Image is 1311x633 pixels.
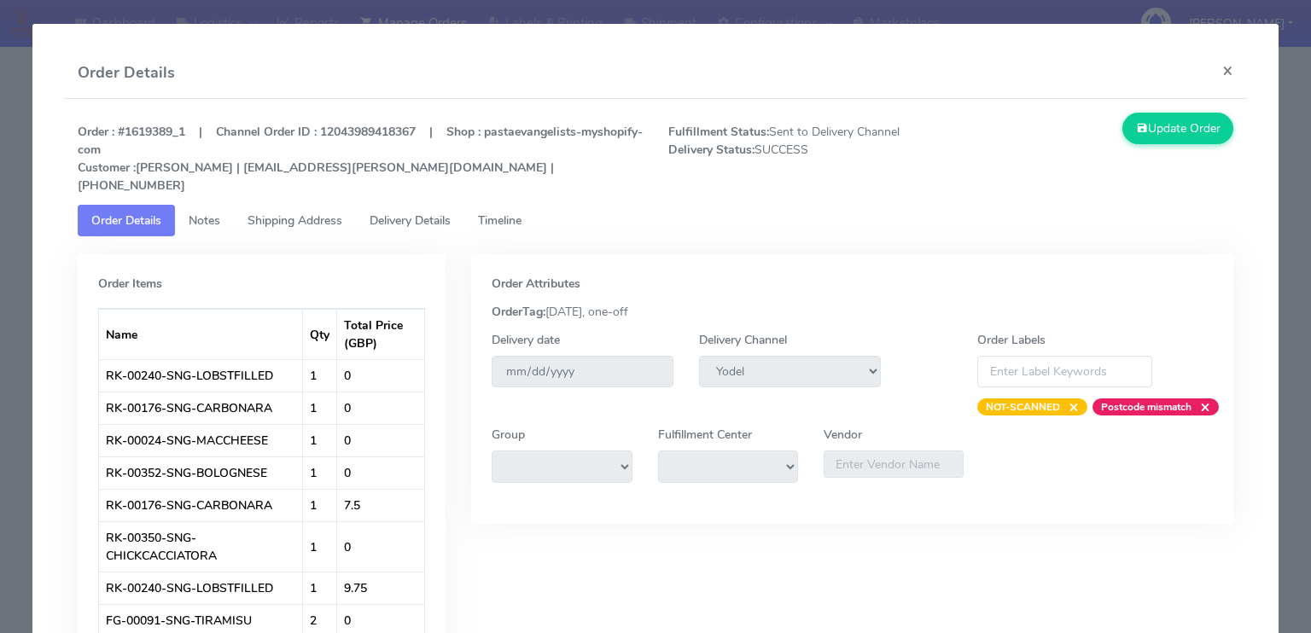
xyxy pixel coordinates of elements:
td: 0 [337,359,424,392]
td: 1 [303,489,337,521]
span: Notes [189,212,220,229]
td: 1 [303,456,337,489]
th: Qty [303,309,337,359]
th: Total Price (GBP) [337,309,424,359]
td: RK-00176-SNG-CARBONARA [99,392,303,424]
strong: Delivery Status: [668,142,755,158]
strong: Order Items [98,276,162,292]
td: 1 [303,424,337,456]
span: Shipping Address [248,212,342,229]
h4: Order Details [78,61,175,84]
label: Delivery date [492,331,560,349]
td: 0 [337,456,424,489]
strong: OrderTag: [492,304,545,320]
td: 7.5 [337,489,424,521]
td: 0 [337,424,424,456]
td: RK-00240-SNG-LOBSTFILLED [99,359,303,392]
strong: Postcode mismatch [1101,400,1192,414]
td: RK-00176-SNG-CARBONARA [99,489,303,521]
span: Delivery Details [370,212,451,229]
td: 1 [303,521,337,572]
strong: NOT-SCANNED [986,400,1060,414]
td: 1 [303,392,337,424]
button: Update Order [1122,113,1233,144]
input: Enter Vendor Name [824,450,964,478]
span: × [1192,398,1210,415]
strong: Fulfillment Status: [668,124,769,140]
td: 1 [303,572,337,604]
span: Order Details [91,212,161,229]
td: 0 [337,392,424,424]
td: RK-00350-SNG-CHICKCACCIATORA [99,521,303,572]
label: Delivery Channel [699,331,787,349]
strong: Order : #1619389_1 | Channel Order ID : 12043989418367 | Shop : pastaevangelists-myshopify-com [P... [78,124,643,194]
td: RK-00352-SNG-BOLOGNESE [99,456,303,489]
button: Close [1209,48,1247,93]
span: × [1060,398,1079,415]
td: RK-00024-SNG-MACCHEESE [99,424,303,456]
label: Group [492,426,525,444]
label: Vendor [824,426,862,444]
td: RK-00240-SNG-LOBSTFILLED [99,572,303,604]
td: 1 [303,359,337,392]
td: 9.75 [337,572,424,604]
label: Order Labels [977,331,1046,349]
td: 0 [337,521,424,572]
input: Enter Label Keywords [977,356,1153,387]
span: Sent to Delivery Channel SUCCESS [655,123,951,195]
label: Fulfillment Center [658,426,752,444]
th: Name [99,309,303,359]
ul: Tabs [78,205,1233,236]
strong: Order Attributes [492,276,580,292]
strong: Customer : [78,160,136,176]
span: Timeline [478,212,521,229]
div: [DATE], one-off [479,303,1226,321]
